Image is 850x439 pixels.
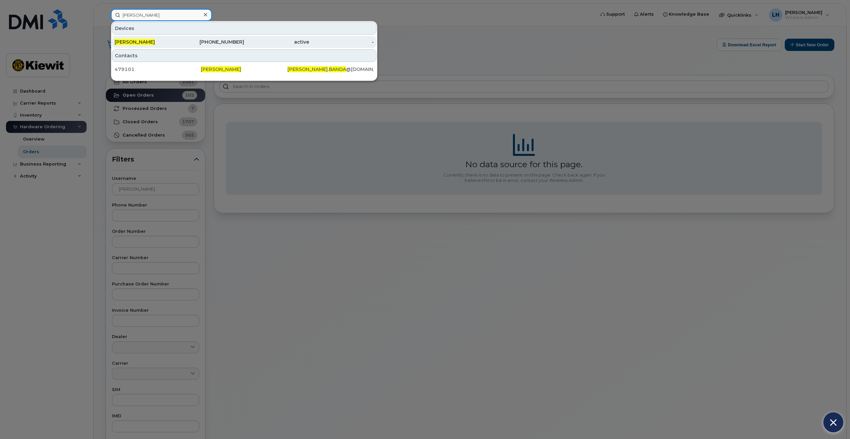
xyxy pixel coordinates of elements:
[180,39,244,45] div: [PHONE_NUMBER]
[112,36,376,48] a: [PERSON_NAME][PHONE_NUMBER]active-
[112,22,376,35] div: Devices
[112,49,376,62] div: Contacts
[329,66,346,72] span: BANDA
[112,63,376,75] a: 479101[PERSON_NAME][PERSON_NAME].BANDA@[DOMAIN_NAME]
[244,39,309,45] div: active
[115,66,201,73] div: 479101
[115,39,155,45] span: [PERSON_NAME]
[713,236,847,436] iframe: Five9 LiveChat
[201,66,241,72] span: [PERSON_NAME]
[309,39,374,45] div: -
[287,66,328,72] span: [PERSON_NAME]
[830,417,837,428] img: Close chat
[287,66,374,73] div: . @[DOMAIN_NAME]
